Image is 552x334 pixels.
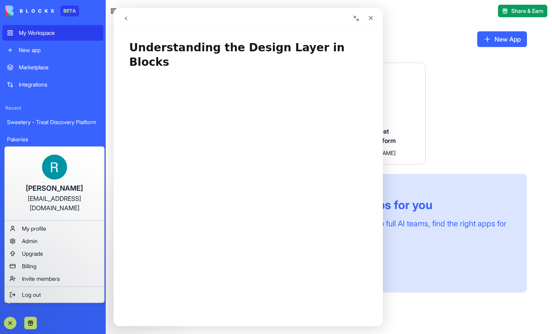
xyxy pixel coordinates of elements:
iframe: Intercom live chat [114,8,383,326]
span: Recent [2,105,103,111]
div: Pakeries [7,135,99,143]
div: Sweetery - Treat Discovery Platform [7,118,99,126]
